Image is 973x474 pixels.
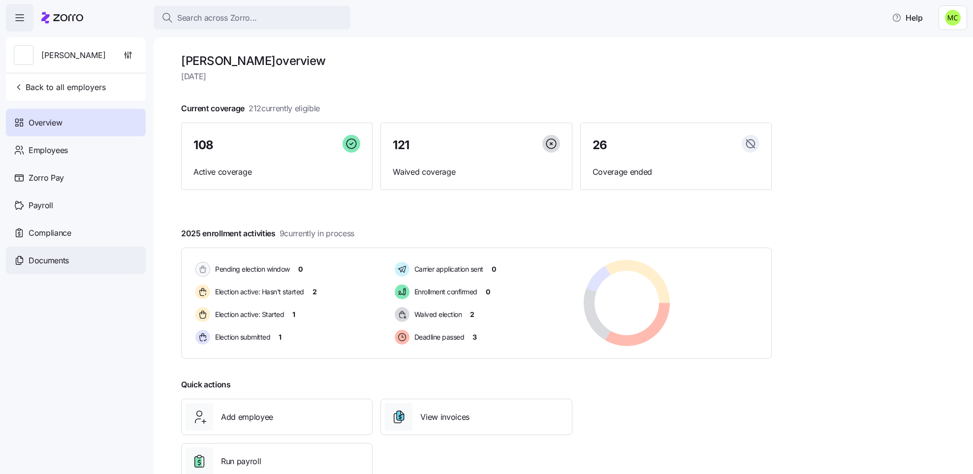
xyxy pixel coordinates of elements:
[212,332,270,342] span: Election submitted
[492,264,496,274] span: 0
[411,310,462,319] span: Waived election
[212,287,304,297] span: Election active: Hasn't started
[884,8,931,28] button: Help
[212,264,290,274] span: Pending election window
[420,411,470,423] span: View invoices
[29,117,62,129] span: Overview
[6,247,146,274] a: Documents
[181,227,354,240] span: 2025 enrollment activities
[298,264,303,274] span: 0
[593,166,759,178] span: Coverage ended
[292,310,295,319] span: 1
[6,191,146,219] a: Payroll
[470,310,474,319] span: 2
[221,411,273,423] span: Add employee
[313,287,317,297] span: 2
[892,12,923,24] span: Help
[411,287,477,297] span: Enrollment confirmed
[6,136,146,164] a: Employees
[177,12,257,24] span: Search across Zorro...
[6,164,146,191] a: Zorro Pay
[279,332,282,342] span: 1
[29,144,68,157] span: Employees
[181,70,772,83] span: [DATE]
[14,81,106,93] span: Back to all employers
[6,109,146,136] a: Overview
[29,227,71,239] span: Compliance
[593,139,607,151] span: 26
[411,332,465,342] span: Deadline passed
[486,287,490,297] span: 0
[181,53,772,68] h1: [PERSON_NAME] overview
[10,77,110,97] button: Back to all employers
[411,264,483,274] span: Carrier application sent
[29,199,53,212] span: Payroll
[29,172,64,184] span: Zorro Pay
[29,254,69,267] span: Documents
[945,10,961,26] img: fb6fbd1e9160ef83da3948286d18e3ea
[181,102,320,115] span: Current coverage
[41,49,106,62] span: [PERSON_NAME]
[393,139,409,151] span: 121
[221,455,261,468] span: Run payroll
[193,139,214,151] span: 108
[181,379,231,391] span: Quick actions
[6,219,146,247] a: Compliance
[393,166,560,178] span: Waived coverage
[280,227,354,240] span: 9 currently in process
[154,6,350,30] button: Search across Zorro...
[472,332,477,342] span: 3
[193,166,360,178] span: Active coverage
[249,102,320,115] span: 212 currently eligible
[212,310,284,319] span: Election active: Started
